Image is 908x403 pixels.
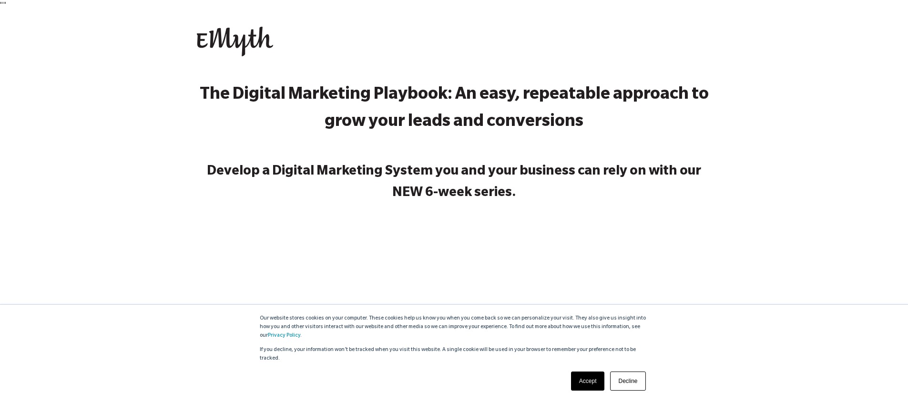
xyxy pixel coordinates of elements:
strong: The Digital Marketing Playbook: An easy, repeatable approach to grow your leads and conversions [200,87,709,132]
strong: Develop a Digital Marketing System you and your business can rely on with our NEW 6-week series. [207,165,701,201]
a: Decline [610,372,645,391]
p: Our website stores cookies on your computer. These cookies help us know you when you come back so... [260,314,649,340]
img: EMyth [197,27,273,56]
a: Accept [571,372,605,391]
a: Privacy Policy [268,333,300,339]
p: If you decline, your information won’t be tracked when you visit this website. A single cookie wi... [260,346,649,363]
